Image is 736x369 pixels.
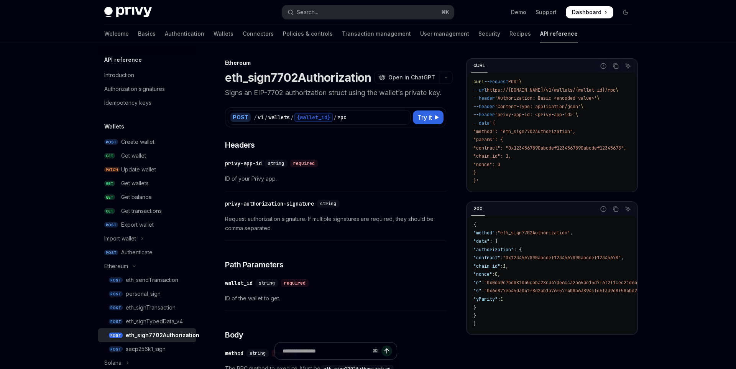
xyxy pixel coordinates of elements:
[337,114,347,121] div: rpc
[264,114,268,121] div: /
[109,277,123,283] span: POST
[597,95,600,101] span: \
[259,280,275,286] span: string
[109,291,123,297] span: POST
[473,112,495,118] span: --header
[121,220,154,229] div: Export wallet
[138,25,156,43] a: Basics
[104,98,151,107] div: Idempotency keys
[473,95,495,101] span: --header
[484,288,667,294] span: "0x6e877eb45d3041f8d2ab1a76f57f408b63894cfc6f339d8f584bd26efceae308"
[575,112,578,118] span: \
[104,358,122,367] div: Solana
[536,8,557,16] a: Support
[290,160,318,167] div: required
[126,275,178,285] div: eth_sendTransaction
[495,104,581,110] span: 'Content-Type: application/json'
[126,344,166,354] div: secp256k1_sign
[473,137,503,143] span: "params": {
[98,204,196,218] a: GETGet transactions
[495,230,498,236] span: :
[294,113,333,122] div: {wallet_id}
[121,165,156,174] div: Update wallet
[104,194,115,200] span: GET
[104,153,115,159] span: GET
[473,222,476,228] span: {
[519,79,522,85] span: \
[98,259,196,273] button: Toggle Ethereum section
[484,280,667,286] span: "0x0db9c7bd881045cbba28c347de6cc32a653e15d7f6f2f1cec21d645f402a6419"
[388,74,435,81] span: Open in ChatGPT
[126,303,176,312] div: eth_signTransaction
[104,7,152,18] img: dark logo
[225,160,262,167] div: privy-app-id
[98,149,196,163] a: GETGet wallet
[268,114,290,121] div: wallets
[495,112,575,118] span: 'privy-app-id: <privy-app-id>'
[500,263,503,269] span: :
[509,25,531,43] a: Recipes
[473,128,575,135] span: "method": "eth_sign7702Authorization",
[498,296,500,302] span: :
[417,113,432,122] span: Try it
[473,321,476,327] span: }
[281,279,309,287] div: required
[104,71,134,80] div: Introduction
[498,271,500,277] span: ,
[104,250,118,255] span: POST
[225,294,446,303] span: ID of the wallet to get.
[374,71,440,84] button: Open in ChatGPT
[333,114,337,121] div: /
[611,204,621,214] button: Copy the contents from the code block
[508,79,519,85] span: POST
[258,114,264,121] div: v1
[621,255,624,261] span: ,
[104,55,142,64] h5: API reference
[598,204,608,214] button: Report incorrect code
[441,9,449,15] span: ⌘ K
[471,61,488,70] div: cURL
[500,255,503,261] span: :
[104,262,128,271] div: Ethereum
[98,232,196,245] button: Toggle Import wallet section
[473,104,495,110] span: --header
[225,214,446,233] span: Request authorization signature. If multiple signatures are required, they should be comma separa...
[98,163,196,176] a: PATCHUpdate wallet
[473,178,479,184] span: }'
[104,84,165,94] div: Authorization signatures
[566,6,613,18] a: Dashboard
[616,87,618,93] span: \
[109,346,123,352] span: POST
[623,61,633,71] button: Ask AI
[121,248,153,257] div: Authenticate
[619,6,632,18] button: Toggle dark mode
[98,190,196,204] a: GETGet balance
[342,25,411,43] a: Transaction management
[473,280,481,286] span: "r"
[104,167,120,173] span: PATCH
[500,296,503,302] span: 1
[503,255,621,261] span: "0x1234567890abcdef1234567890abcdef12345678"
[511,8,526,16] a: Demo
[104,25,129,43] a: Welcome
[225,259,284,270] span: Path Parameters
[104,139,118,145] span: POST
[282,5,454,19] button: Open search
[481,280,484,286] span: :
[283,25,333,43] a: Policies & controls
[225,140,255,150] span: Headers
[98,315,196,328] a: POSTeth_signTypedData_v4
[104,234,136,243] div: Import wallet
[214,25,233,43] a: Wallets
[320,201,336,207] span: string
[98,96,196,110] a: Idempotency keys
[623,204,633,214] button: Ask AI
[478,25,500,43] a: Security
[98,273,196,287] a: POSTeth_sendTransaction
[291,114,294,121] div: /
[473,271,492,277] span: "nonce"
[225,59,446,67] div: Ethereum
[487,87,616,93] span: https://[DOMAIN_NAME]/v1/wallets/{wallet_id}/rpc
[297,8,318,17] div: Search...
[254,114,257,121] div: /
